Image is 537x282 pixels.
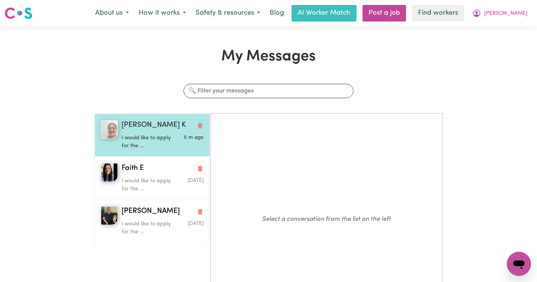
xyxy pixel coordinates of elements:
[292,5,356,22] a: AI Worker Match
[184,135,204,140] span: Message sent on August 5, 2025
[265,5,289,22] a: Blog
[122,220,176,236] p: I would like to apply for the ...
[101,120,118,139] img: Ripandeep K
[191,5,265,21] button: Safety & resources
[134,5,191,21] button: How it works
[188,221,204,226] span: Message sent on August 5, 2025
[197,206,204,216] button: Delete conversation
[507,252,531,276] iframe: Button to launch messaging window
[122,134,176,150] p: I would like to apply for the ...
[184,84,353,98] input: 🔍 Filter your messages
[94,114,210,157] button: Ripandeep K[PERSON_NAME] KDelete conversationI would like to apply for the ...Message sent on Aug...
[90,5,134,21] button: About us
[5,5,32,22] a: Careseekers logo
[94,157,210,200] button: Faith EFaith EDelete conversationI would like to apply for the ...Message sent on August 1, 2025
[122,120,186,131] span: [PERSON_NAME] K
[122,163,144,174] span: Faith E
[467,5,532,21] button: My Account
[94,200,210,243] button: Cherie R[PERSON_NAME]Delete conversationI would like to apply for the ...Message sent on August 5...
[5,6,32,20] img: Careseekers logo
[197,120,204,130] button: Delete conversation
[94,48,443,66] h1: My Messages
[363,5,406,22] a: Post a job
[197,163,204,173] button: Delete conversation
[484,9,528,18] span: [PERSON_NAME]
[122,206,180,217] span: [PERSON_NAME]
[412,5,464,22] a: Find workers
[262,216,391,222] em: Select a conversation from the list on the left
[122,177,176,193] p: I would like to apply for the ...
[188,178,204,183] span: Message sent on August 1, 2025
[101,163,118,182] img: Faith E
[101,206,118,225] img: Cherie R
